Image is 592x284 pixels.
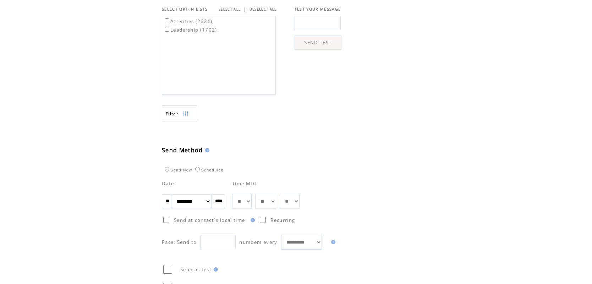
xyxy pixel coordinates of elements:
[182,106,188,122] img: filters.png
[165,18,169,23] input: Activities (2624)
[162,239,197,245] span: Pace: Send to
[165,27,169,32] input: Leadership (1702)
[162,180,174,187] span: Date
[270,217,295,223] span: Recurring
[162,146,203,154] span: Send Method
[250,7,277,12] a: DESELECT ALL
[180,266,212,273] span: Send as test
[248,218,255,222] img: help.gif
[295,35,341,50] a: SEND TEST
[193,168,224,172] label: Scheduled
[203,148,209,152] img: help.gif
[239,239,277,245] span: numbers every
[232,180,258,187] span: Time MDT
[162,7,208,12] span: SELECT OPT-IN LISTS
[219,7,241,12] a: SELECT ALL
[163,27,217,33] label: Leadership (1702)
[174,217,245,223] span: Send at contact`s local time
[165,167,169,171] input: Send Now
[195,167,200,171] input: Scheduled
[166,111,179,117] span: Show filters
[329,240,335,244] img: help.gif
[162,105,197,121] a: Filter
[295,7,341,12] span: TEST YOUR MESSAGE
[212,267,218,272] img: help.gif
[163,18,213,24] label: Activities (2624)
[163,168,192,172] label: Send Now
[243,6,246,12] span: |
